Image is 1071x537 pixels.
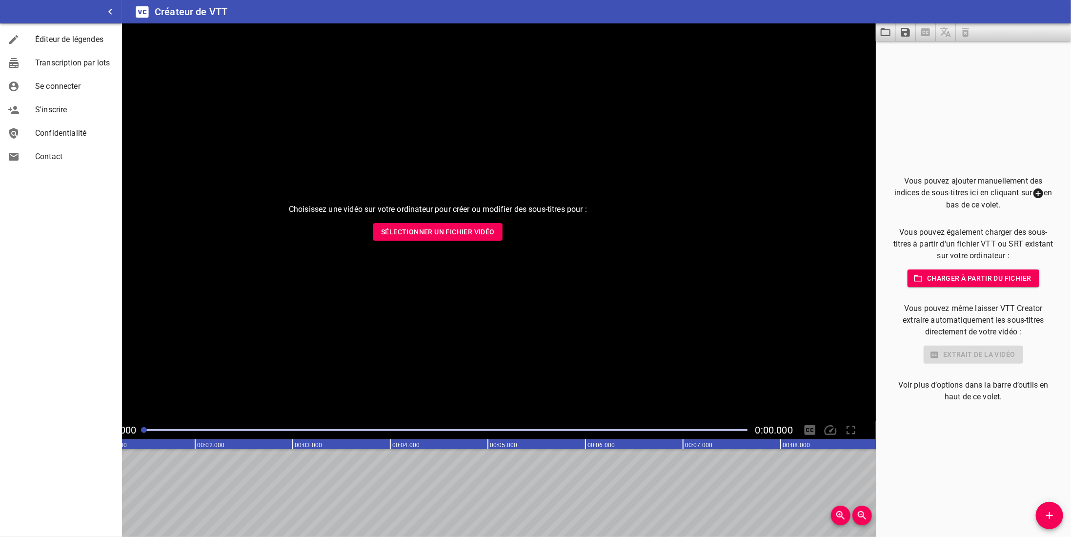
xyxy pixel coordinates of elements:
svg: Enregistrer les sous-titres dans un fichier [900,26,911,38]
div: Contact [8,151,35,163]
div: Basculer en plein écran [842,421,860,439]
font: Choisissez une vidéo sur votre ordinateur pour créer ou modifier des sous-titres pour : [289,205,587,214]
font: Éditeur de légendes [35,35,103,44]
button: Charger les sous-titres à partir du fichier [876,23,896,41]
text: 00:07.000 [685,442,712,449]
font: Vous pouvez ajouter manuellement des indices de sous-titres ici en cliquant sur [894,176,1043,197]
svg: Charger les sous-titres à partir du fichier [880,26,891,38]
button: Sélectionner un fichier vidéo [373,223,503,241]
button: Zoom avant [831,506,850,525]
button: Charger à partir du fichier [908,269,1039,288]
text: 00:04.000 [392,442,420,449]
text: 00:03.000 [295,442,322,449]
font: Sélectionner un fichier vidéo [381,228,495,236]
span: Sélectionnez une vidéo dans le volet de gauche, vous pourrez alors extraire automatiquement les s... [916,23,936,41]
font: Voir plus d’options dans la barre d’outils en haut de ce volet. [898,380,1049,401]
div: Vitesse de lecture [821,421,840,439]
font: Confidentialité [35,128,86,138]
div: Se connecter [8,81,35,92]
font: en bas de ce volet. [946,188,1052,209]
font: Charger à partir du fichier [927,274,1031,282]
button: Ajouter un signal [1036,502,1063,529]
button: Zoom arrière [852,506,872,525]
div: Progression du jeu [144,429,748,431]
font: Transcription par lots [35,58,110,67]
font: 0:00.000 [755,424,793,436]
span: Ajoutez quelques légendes ci-dessous, vous pourrez ensuite les traduire. [936,23,956,41]
text: 00:06.000 [587,442,615,449]
font: Créateur de VTT [155,6,227,18]
div: Confidentialité [8,127,35,139]
text: 00:08.000 [783,442,810,449]
button: Enregistrer les sous-titres dans un fichier [896,23,916,41]
div: Masquer/Afficher les légendes [801,421,819,439]
div: S'inscrire [8,104,35,116]
font: Contact [35,152,62,161]
font: S'inscrire [35,105,67,114]
font: Vous pouvez également charger des sous-titres à partir d'un fichier VTT ou SRT existant sur votre... [893,227,1053,260]
text: 00:05.000 [490,442,517,449]
div: Éditeur de légendes [8,34,35,45]
div: Transcription par lots [8,57,35,69]
font: Se connecter [35,82,81,91]
text: 00:02.000 [197,442,224,449]
font: Vous pouvez même laisser VTT Creator extraire automatiquement les sous-titres directement de votr... [903,304,1044,336]
span: Durée de la vidéo [755,424,793,436]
